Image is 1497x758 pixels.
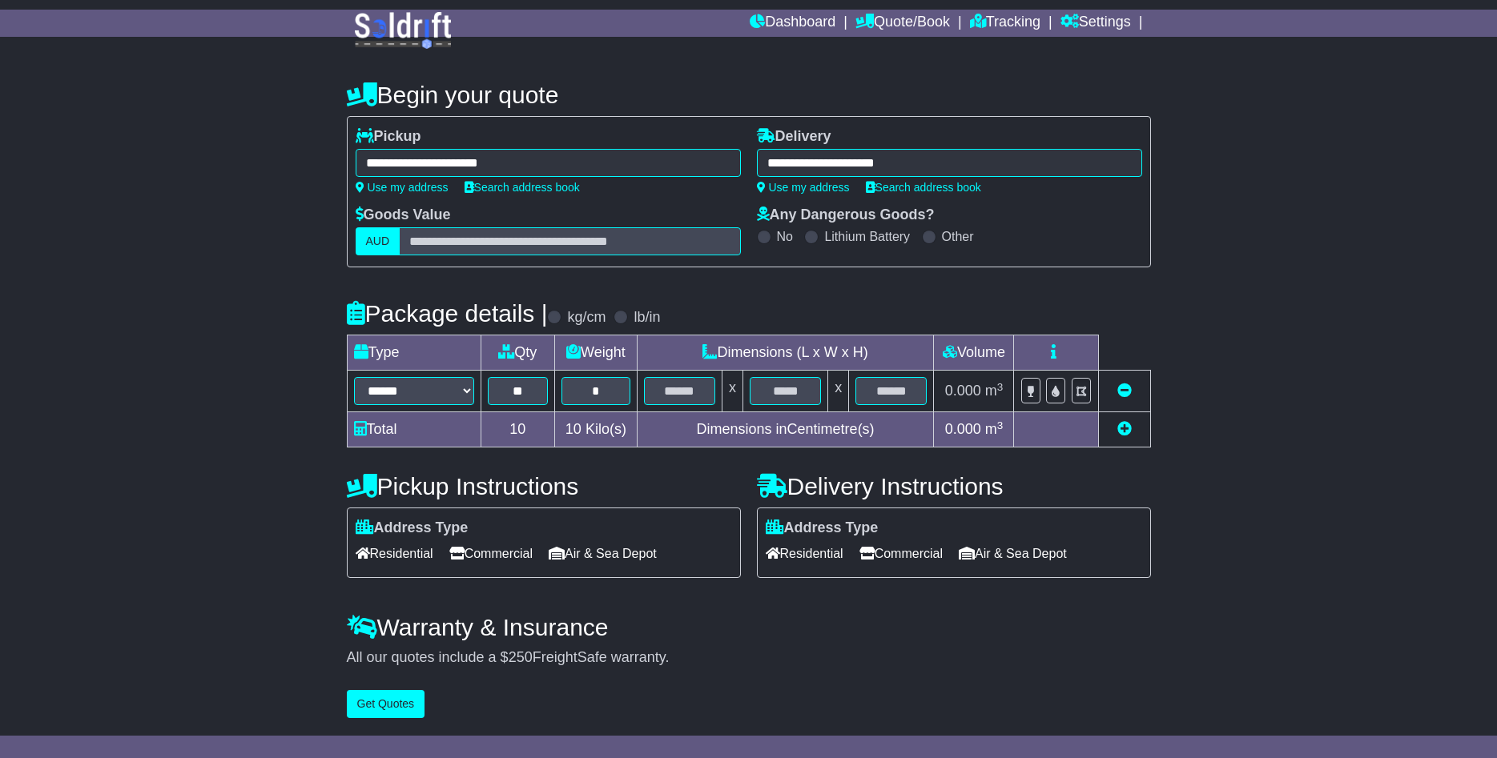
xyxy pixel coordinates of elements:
[509,649,533,665] span: 250
[757,473,1151,499] h4: Delivery Instructions
[356,541,433,566] span: Residential
[356,207,451,224] label: Goods Value
[347,82,1151,108] h4: Begin your quote
[347,690,425,718] button: Get Quotes
[997,419,1004,431] sup: 3
[555,412,638,447] td: Kilo(s)
[356,227,400,255] label: AUD
[637,412,934,447] td: Dimensions in Centimetre(s)
[757,181,850,194] a: Use my address
[356,128,421,146] label: Pickup
[970,10,1040,37] a: Tracking
[567,309,606,327] label: kg/cm
[549,541,657,566] span: Air & Sea Depot
[866,181,981,194] a: Search address book
[347,614,1151,640] h4: Warranty & Insurance
[1117,421,1132,437] a: Add new item
[347,473,741,499] h4: Pickup Instructions
[465,181,580,194] a: Search address book
[356,519,469,537] label: Address Type
[828,371,849,412] td: x
[347,412,481,447] td: Total
[942,229,974,244] label: Other
[481,335,555,371] td: Qty
[757,207,935,224] label: Any Dangerous Goods?
[750,10,835,37] a: Dashboard
[945,383,981,399] span: 0.000
[945,421,981,437] span: 0.000
[1117,383,1132,399] a: Remove this item
[347,649,1151,667] div: All our quotes include a $ FreightSafe warranty.
[934,335,1014,371] td: Volume
[722,371,742,412] td: x
[555,335,638,371] td: Weight
[985,383,1004,399] span: m
[985,421,1004,437] span: m
[565,421,581,437] span: 10
[997,381,1004,393] sup: 3
[855,10,950,37] a: Quote/Book
[356,181,449,194] a: Use my address
[347,335,481,371] td: Type
[481,412,555,447] td: 10
[637,335,934,371] td: Dimensions (L x W x H)
[757,128,831,146] label: Delivery
[859,541,943,566] span: Commercial
[634,309,660,327] label: lb/in
[347,300,548,327] h4: Package details |
[449,541,533,566] span: Commercial
[777,229,793,244] label: No
[766,541,843,566] span: Residential
[824,229,910,244] label: Lithium Battery
[766,519,879,537] label: Address Type
[959,541,1067,566] span: Air & Sea Depot
[1060,10,1131,37] a: Settings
